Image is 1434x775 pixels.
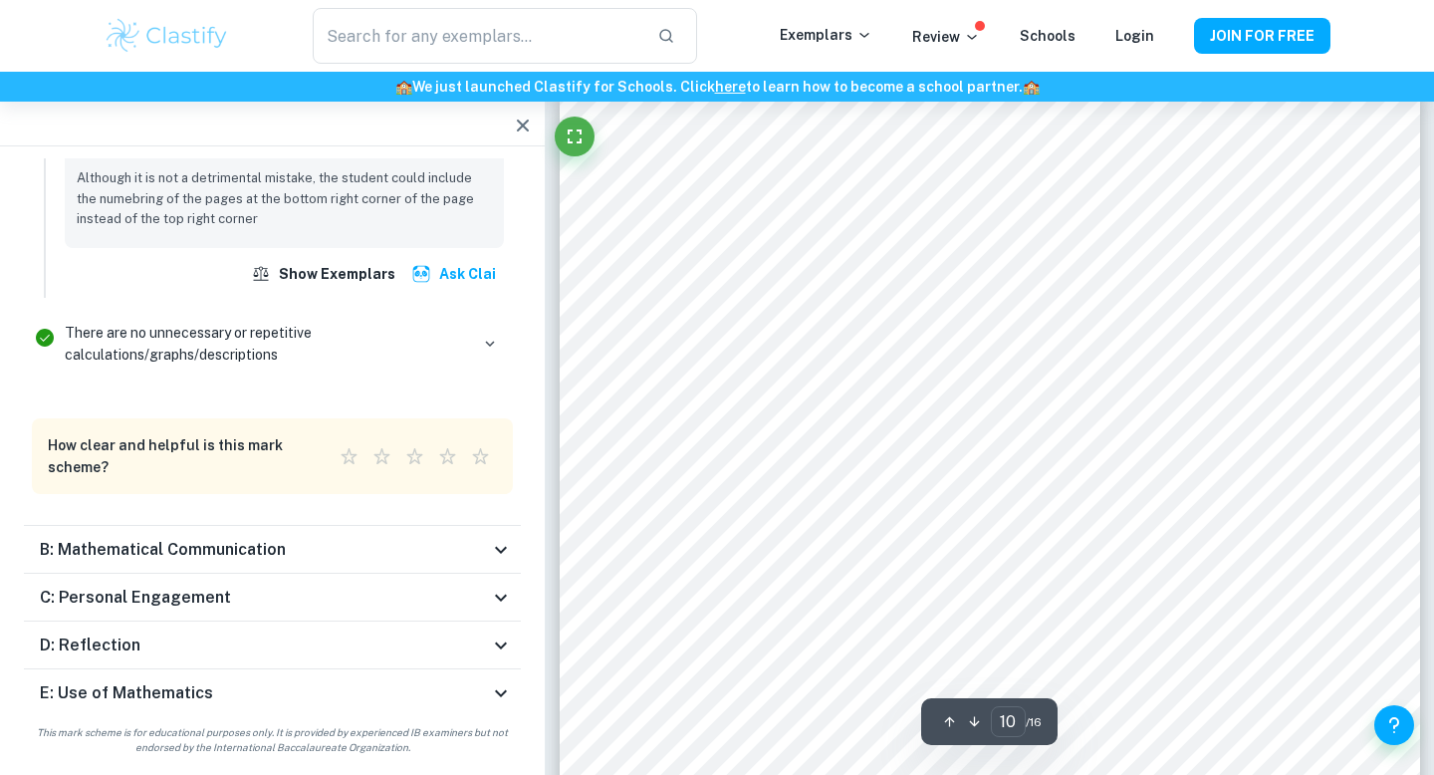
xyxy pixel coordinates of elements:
[24,526,521,574] div: B: Mathematical Communication
[715,79,746,95] a: here
[4,76,1430,98] h6: We just launched Clastify for Schools. Click to learn how to become a school partner.
[411,264,431,284] img: clai.svg
[395,79,412,95] span: 🏫
[104,16,230,56] img: Clastify logo
[77,168,492,229] p: Although it is not a detrimental mistake, the student could include the numebring of the pages at...
[40,586,231,610] h6: C: Personal Engagement
[65,322,468,366] p: There are no unnecessary or repetitive calculations/graphs/descriptions
[407,256,504,292] button: Ask Clai
[24,622,521,669] div: D: Reflection
[912,26,980,48] p: Review
[1194,18,1330,54] button: JOIN FOR FREE
[1020,28,1075,44] a: Schools
[313,8,641,64] input: Search for any exemplars...
[24,669,521,717] div: E: Use of Mathematics
[48,434,309,478] h6: How clear and helpful is this mark scheme?
[1374,705,1414,745] button: Help and Feedback
[1115,28,1154,44] a: Login
[1026,713,1042,731] span: / 16
[1023,79,1040,95] span: 🏫
[40,634,140,657] h6: D: Reflection
[40,538,286,562] h6: B: Mathematical Communication
[40,681,213,705] h6: E: Use of Mathematics
[780,24,872,46] p: Exemplars
[247,256,403,292] button: Show exemplars
[555,117,595,156] button: Fullscreen
[24,574,521,622] div: C: Personal Engagement
[32,725,513,755] span: This mark scheme is for educational purposes only. It is provided by experienced IB examiners but...
[33,326,57,350] svg: Correct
